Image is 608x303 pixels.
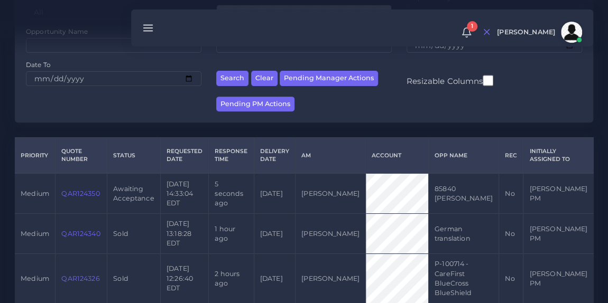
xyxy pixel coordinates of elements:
td: [PERSON_NAME] PM [523,214,594,254]
th: Initially Assigned to [523,138,594,174]
td: No [499,173,523,213]
span: medium [21,230,49,238]
td: [PERSON_NAME] [295,173,365,213]
td: No [499,214,523,254]
button: Search [216,71,248,86]
span: 1 [467,21,477,32]
th: Quote Number [56,138,107,174]
th: Status [107,138,161,174]
label: Date To [26,60,51,69]
td: [DATE] 14:33:04 EDT [160,173,208,213]
td: Sold [107,214,161,254]
button: Clear [251,71,278,86]
span: [PERSON_NAME] [497,29,555,36]
th: Account [366,138,429,174]
th: Delivery Date [254,138,295,174]
label: Resizable Columns [407,74,493,87]
img: avatar [561,22,582,43]
td: [DATE] 13:18:28 EDT [160,214,208,254]
th: Opp Name [428,138,499,174]
input: Resizable Columns [483,74,493,87]
td: 85840 [PERSON_NAME] [428,173,499,213]
td: 5 seconds ago [209,173,254,213]
td: [PERSON_NAME] PM [523,173,594,213]
a: QAR124326 [61,274,99,282]
td: [DATE] [254,214,295,254]
td: Awaiting Acceptance [107,173,161,213]
td: [PERSON_NAME] [295,214,365,254]
th: REC [499,138,523,174]
td: German translation [428,214,499,254]
span: medium [21,274,49,282]
a: QAR124350 [61,190,99,197]
a: 1 [457,27,476,38]
th: Priority [15,138,56,174]
a: QAR124340 [61,230,100,238]
th: Response Time [209,138,254,174]
th: AM [295,138,365,174]
button: Pending PM Actions [216,97,294,112]
td: 1 hour ago [209,214,254,254]
th: Requested Date [160,138,208,174]
td: [DATE] [254,173,295,213]
span: medium [21,190,49,197]
button: Pending Manager Actions [280,71,378,86]
a: [PERSON_NAME]avatar [492,22,586,43]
